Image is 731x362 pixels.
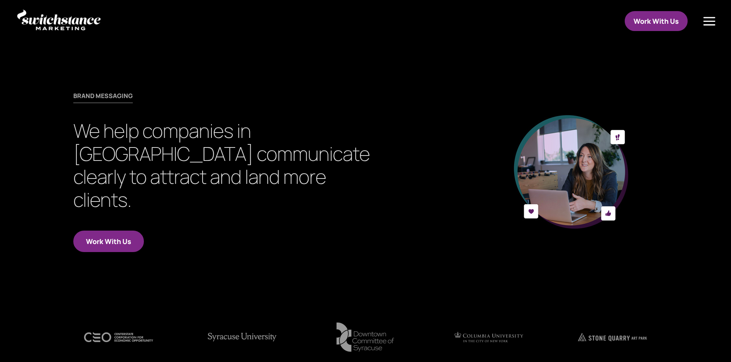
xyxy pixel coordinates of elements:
[513,114,629,229] img: switchstance-hero-2024
[73,231,144,252] a: Work With Us
[625,11,688,31] a: Work With Us
[73,93,133,103] h4: brand messaging
[208,333,277,341] img: Syracuse-University
[578,333,647,341] img: Stone-Quarry-Art-Park
[454,332,523,342] img: Columbia-University
[84,332,153,342] img: CEO-Logo-White
[17,10,101,30] img: switchstance-logo-white
[337,323,394,352] img: Downtown-Committee
[73,119,380,215] h1: We help companies in [GEOGRAPHIC_DATA] communicate clearly to attract and land more clients.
